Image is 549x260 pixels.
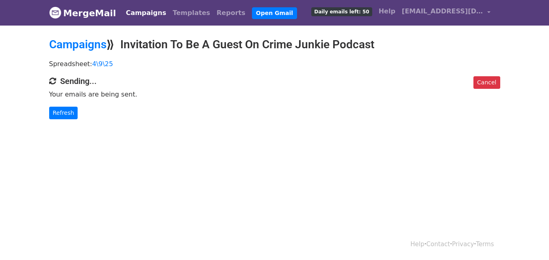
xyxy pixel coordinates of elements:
a: Help [375,3,399,19]
a: Contact [426,241,450,248]
a: Help [410,241,424,248]
p: Spreadsheet: [49,60,500,68]
a: Reports [213,5,249,21]
a: Templates [169,5,213,21]
h2: ⟫ Invitation To Be A Guest On Crime Junkie Podcast [49,38,500,52]
iframe: Chat Widget [508,221,549,260]
a: [EMAIL_ADDRESS][DOMAIN_NAME] [399,3,494,22]
img: MergeMail logo [49,6,61,19]
p: Your emails are being sent. [49,90,500,99]
a: Privacy [452,241,474,248]
a: MergeMail [49,4,116,21]
span: Daily emails left: 50 [311,7,372,16]
a: Terms [476,241,494,248]
span: [EMAIL_ADDRESS][DOMAIN_NAME] [402,6,483,16]
a: Campaigns [49,38,106,51]
a: Open Gmail [252,7,297,19]
a: Daily emails left: 50 [308,3,375,19]
a: Refresh [49,107,78,119]
h4: Sending... [49,76,500,86]
a: Campaigns [123,5,169,21]
a: Cancel [473,76,500,89]
a: 4\9\25 [92,60,113,68]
